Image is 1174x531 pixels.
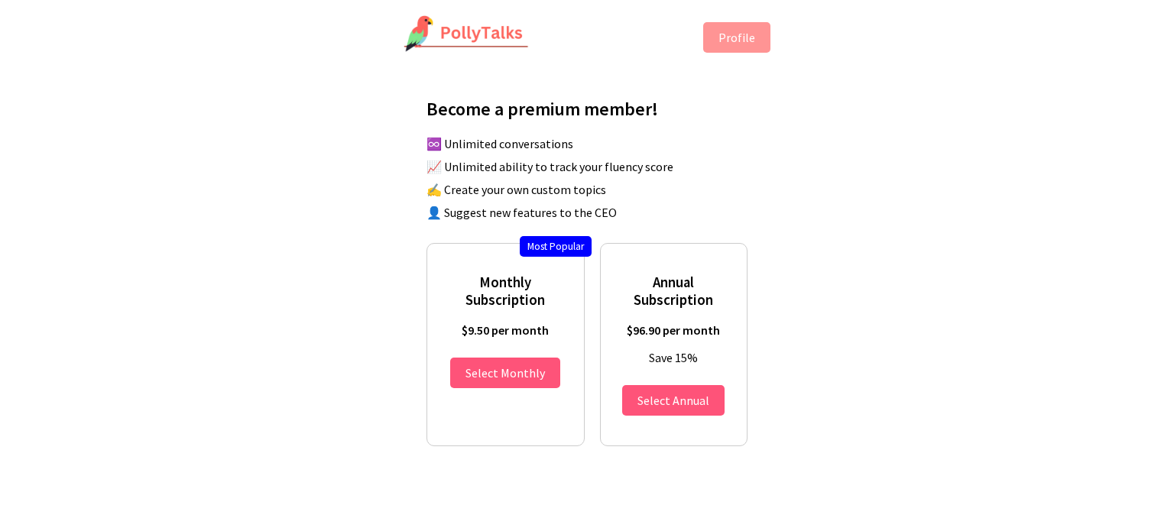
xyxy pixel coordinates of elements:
li: 👤 Suggest new features to the CEO [426,205,763,220]
button: Annual Subscription $96.90 per month Save 15% [622,385,725,416]
p: Save 15% [616,350,731,365]
h2: Become a premium member! [426,97,763,121]
li: ♾️ Unlimited conversations [426,136,763,151]
p: $9.50 per month [443,322,569,338]
p: $96.90 per month [616,322,731,338]
img: PollyTalks Logo [404,15,529,53]
h3: Annual Subscription [616,274,731,309]
button: Profile [703,22,770,53]
button: Monthly Subscription $9.50 per month [450,358,560,388]
li: ✍️ Create your own custom topics [426,182,763,197]
h3: Monthly Subscription [443,274,569,309]
li: 📈 Unlimited ability to track your fluency score [426,159,763,174]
